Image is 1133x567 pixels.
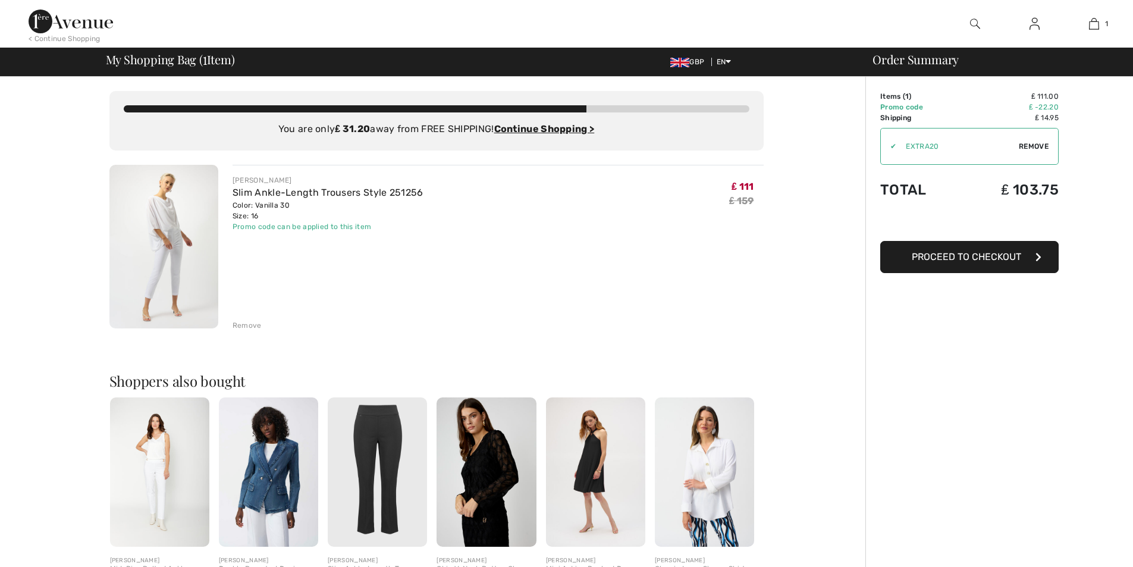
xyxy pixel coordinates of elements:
[1019,141,1049,152] span: Remove
[124,122,749,136] div: You are only away from FREE SHIPPING!
[880,241,1059,273] button: Proceed to Checkout
[1105,18,1108,29] span: 1
[219,397,318,547] img: Double Breasted Denim Jacket Style 251962
[880,112,959,123] td: Shipping
[1030,17,1040,31] img: My Info
[494,123,595,134] a: Continue Shopping >
[110,397,209,547] img: Mid-Rise Belted Ankle Trousers Style 233180
[437,556,536,565] div: [PERSON_NAME]
[328,397,427,547] img: Slim Ankle-Length Trousers Style 251256
[335,123,370,134] strong: ₤ 31.20
[203,51,207,66] span: 1
[880,102,959,112] td: Promo code
[546,397,645,547] img: Mini A-Line Ruched Dress Style 252090
[233,200,423,221] div: Color: Vanilla 30 Size: 16
[959,102,1059,112] td: ₤ -22.20
[959,112,1059,123] td: ₤ 14.95
[29,10,113,33] img: 1ère Avenue
[1089,17,1099,31] img: My Bag
[1065,17,1123,31] a: 1
[959,170,1059,210] td: ₤ 103.75
[670,58,689,67] img: UK Pound
[219,556,318,565] div: [PERSON_NAME]
[912,251,1021,262] span: Proceed to Checkout
[233,320,262,331] div: Remove
[106,54,235,65] span: My Shopping Bag ( Item)
[880,170,959,210] td: Total
[896,129,1019,164] input: Promo code
[717,58,732,66] span: EN
[328,556,427,565] div: [PERSON_NAME]
[880,91,959,102] td: Items ( )
[670,58,709,66] span: GBP
[970,17,980,31] img: search the website
[880,210,1059,237] iframe: PayPal
[110,556,209,565] div: [PERSON_NAME]
[1020,17,1049,32] a: Sign In
[732,181,754,192] span: ₤ 111
[858,54,1126,65] div: Order Summary
[655,397,754,547] img: Classic Long-Sleeve Shirt Style 251079
[729,195,754,206] s: ₤ 159
[905,92,909,101] span: 1
[29,33,101,44] div: < Continue Shopping
[881,141,896,152] div: ✔
[233,175,423,186] div: [PERSON_NAME]
[546,556,645,565] div: [PERSON_NAME]
[233,187,423,198] a: Slim Ankle-Length Trousers Style 251256
[959,91,1059,102] td: ₤ 111.00
[109,374,764,388] h2: Shoppers also bought
[109,165,218,328] img: Slim Ankle-Length Trousers Style 251256
[233,221,423,232] div: Promo code can be applied to this item
[437,397,536,547] img: Chic V-Neck Button Closure Style 256441
[655,556,754,565] div: [PERSON_NAME]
